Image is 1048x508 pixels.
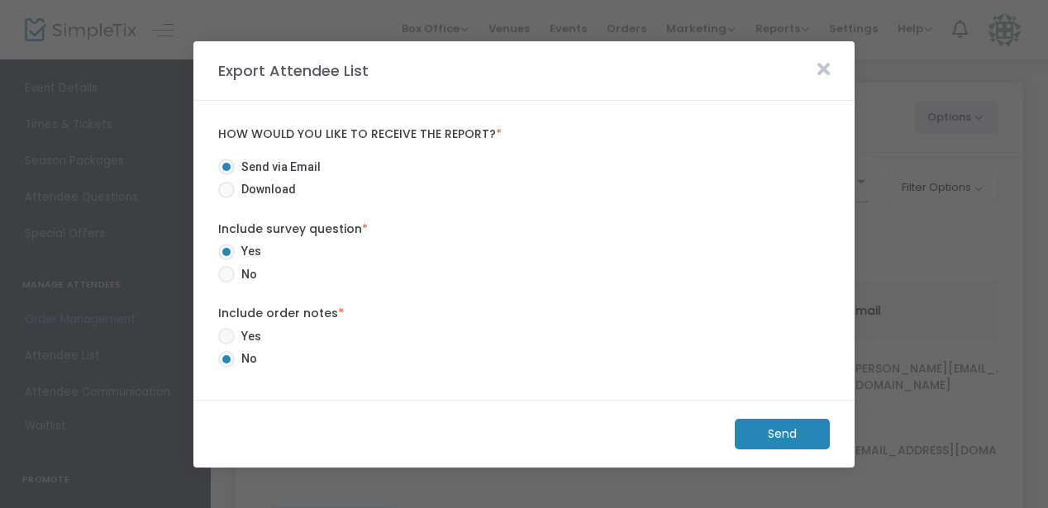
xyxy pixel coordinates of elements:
m-panel-title: Export Attendee List [210,59,377,82]
span: Send via Email [235,159,321,176]
span: Yes [235,328,261,345]
m-panel-header: Export Attendee List [193,41,855,101]
span: No [235,350,257,368]
label: How would you like to receive the report? [218,127,830,142]
label: Include order notes [218,305,830,322]
span: No [235,266,257,283]
m-button: Send [735,419,830,449]
span: Download [235,181,296,198]
span: Yes [235,243,261,260]
label: Include survey question [218,221,830,238]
